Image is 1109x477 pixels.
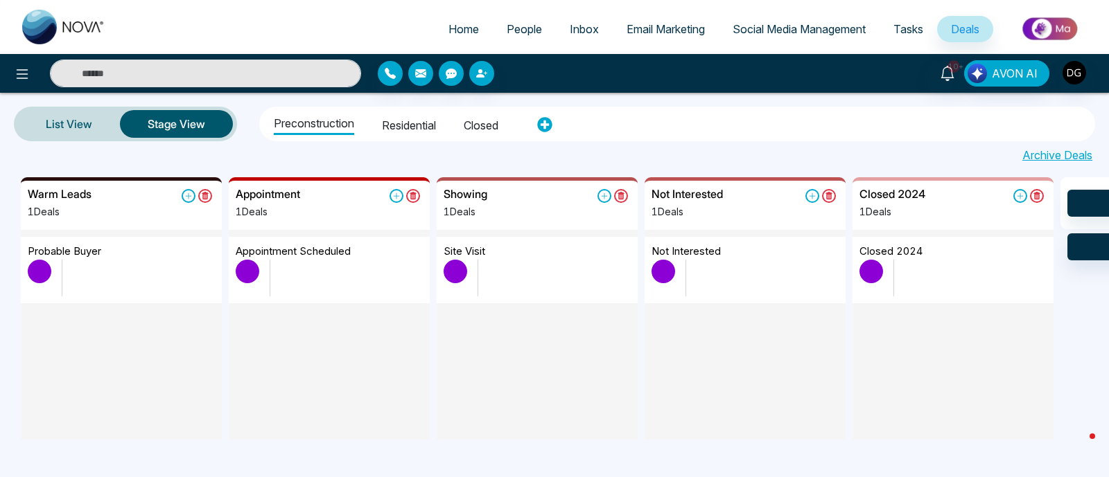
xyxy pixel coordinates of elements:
[448,22,479,36] span: Home
[613,16,719,42] a: Email Marketing
[859,204,925,219] p: 1 Deals
[236,244,351,260] p: Appointment Scheduled
[444,188,487,201] h5: Showing
[18,107,120,141] a: List View
[951,22,979,36] span: Deals
[1063,61,1086,84] img: User Avatar
[570,22,599,36] span: Inbox
[507,22,542,36] span: People
[28,188,91,201] h5: Warm Leads
[236,188,300,201] h5: Appointment
[1062,430,1095,463] iframe: Intercom live chat
[464,111,498,135] li: Closed
[274,109,354,135] li: Preconstruction
[444,204,487,219] p: 1 Deals
[652,188,723,201] h5: Not Interested
[1022,147,1092,163] a: Archive Deals
[992,65,1038,82] span: AVON AI
[493,16,556,42] a: People
[28,244,101,260] p: Probable Buyer
[444,244,485,260] p: Site Visit
[880,16,937,42] a: Tasks
[937,16,993,42] a: Deals
[382,111,436,135] li: Residential
[964,60,1049,87] button: AVON AI
[893,22,923,36] span: Tasks
[652,204,723,219] p: 1 Deals
[1000,13,1101,44] img: Market-place.gif
[859,244,923,260] p: Closed 2024
[948,60,960,73] span: 10+
[120,110,233,138] button: Stage View
[719,16,880,42] a: Social Media Management
[22,10,105,44] img: Nova CRM Logo
[859,188,925,201] h5: Closed 2024
[968,64,987,83] img: Lead Flow
[236,204,300,219] p: 1 Deals
[733,22,866,36] span: Social Media Management
[556,16,613,42] a: Inbox
[28,204,91,219] p: 1 Deals
[652,244,721,260] p: Not Interested
[627,22,705,36] span: Email Marketing
[435,16,493,42] a: Home
[931,60,964,84] a: 10+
